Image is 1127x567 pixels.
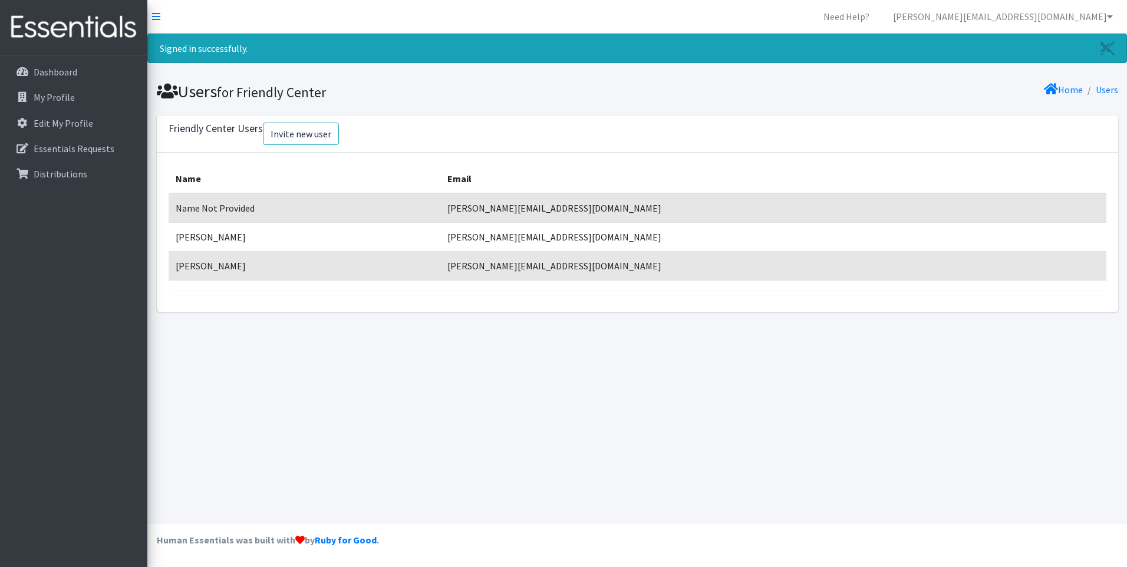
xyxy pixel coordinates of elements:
p: Essentials Requests [34,143,114,154]
div: Signed in successfully. [147,34,1127,63]
td: [PERSON_NAME] [169,222,440,251]
a: Users [1096,84,1118,95]
a: Need Help? [814,5,879,28]
p: Distributions [34,168,87,180]
p: Dashboard [34,66,77,78]
a: Close [1089,34,1126,62]
th: Name [169,164,440,193]
p: My Profile [34,91,75,103]
h1: Users [157,81,633,102]
a: Home [1044,84,1083,95]
th: Email [440,164,1106,193]
a: Essentials Requests [5,137,143,160]
a: Ruby for Good [315,534,377,546]
a: Dashboard [5,60,143,84]
a: Edit My Profile [5,111,143,135]
td: Name Not Provided [169,193,440,223]
p: Edit My Profile [34,117,93,129]
a: [PERSON_NAME][EMAIL_ADDRESS][DOMAIN_NAME] [884,5,1122,28]
td: [PERSON_NAME] [169,251,440,280]
td: [PERSON_NAME][EMAIL_ADDRESS][DOMAIN_NAME] [440,193,1106,223]
td: [PERSON_NAME][EMAIL_ADDRESS][DOMAIN_NAME] [440,222,1106,251]
small: for Friendly Center [217,84,326,101]
h3: Friendly Center Users [169,123,263,135]
a: Distributions [5,162,143,186]
strong: Human Essentials was built with by . [157,534,379,546]
a: My Profile [5,85,143,109]
img: HumanEssentials [5,8,143,47]
a: Invite new user [263,123,339,145]
td: [PERSON_NAME][EMAIL_ADDRESS][DOMAIN_NAME] [440,251,1106,280]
